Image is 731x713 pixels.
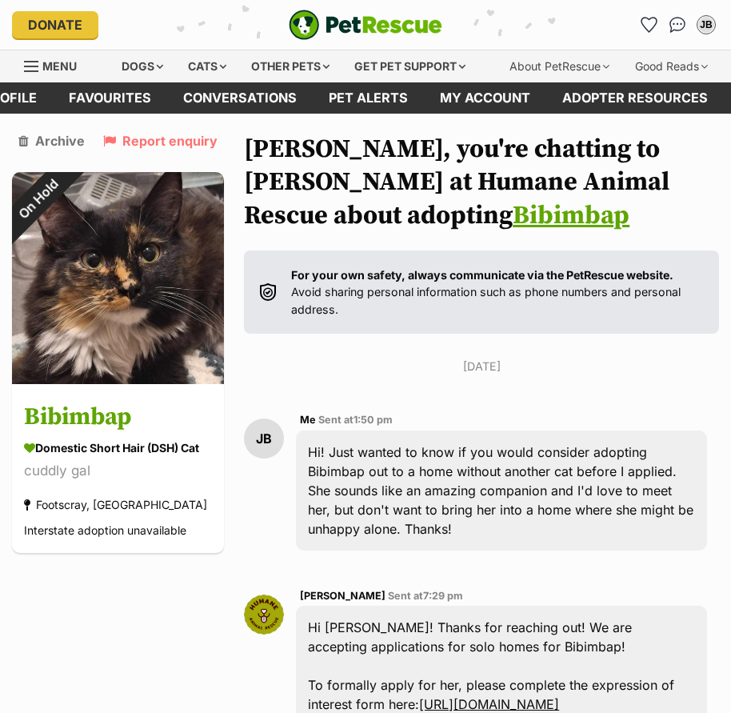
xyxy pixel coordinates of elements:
[18,134,85,148] a: Archive
[53,82,167,114] a: Favourites
[354,414,393,426] span: 1:50 pm
[296,431,707,551] div: Hi! Just wanted to know if you would consider adopting Bibimbap out to a home without another cat...
[698,17,714,33] div: JB
[244,595,284,635] img: Ruby Forbes profile pic
[423,590,463,602] span: 7:29 pm
[244,358,719,375] p: [DATE]
[300,414,316,426] span: Me
[240,50,341,82] div: Other pets
[291,266,703,318] p: Avoid sharing personal information such as phone numbers and personal address.
[24,494,207,515] div: Footscray, [GEOGRAPHIC_DATA]
[42,59,77,73] span: Menu
[289,10,442,40] a: PetRescue
[419,696,559,712] a: [URL][DOMAIN_NAME]
[24,50,88,79] a: Menu
[12,387,224,553] a: Bibimbap Domestic Short Hair (DSH) Cat cuddly gal Footscray, [GEOGRAPHIC_DATA] Interstate adoptio...
[388,590,463,602] span: Sent at
[300,590,385,602] span: [PERSON_NAME]
[669,17,686,33] img: chat-41dd97257d64d25036548639549fe6c8038ab92f7586957e7f3b1b290dea8141.svg
[665,12,690,38] a: Conversations
[313,82,424,114] a: Pet alerts
[177,50,238,82] div: Cats
[12,11,98,38] a: Donate
[244,134,719,234] h1: [PERSON_NAME], you're chatting to [PERSON_NAME] at Humane Animal Rescue about adopting
[244,419,284,459] div: JB
[24,439,212,456] div: Domestic Short Hair (DSH) Cat
[110,50,174,82] div: Dogs
[291,268,673,282] strong: For your own safety, always communicate via the PetRescue website.
[289,10,442,40] img: logo-e224e6f780fb5917bec1dbf3a21bbac754714ae5b6737aabdf751b685950b380.svg
[546,82,724,114] a: Adopter resources
[636,12,661,38] a: Favourites
[167,82,313,114] a: conversations
[624,50,719,82] div: Good Reads
[343,50,477,82] div: Get pet support
[636,12,719,38] ul: Account quick links
[24,523,186,537] span: Interstate adoption unavailable
[12,371,224,387] a: On Hold
[24,460,212,482] div: cuddly gal
[693,12,719,38] button: My account
[498,50,621,82] div: About PetRescue
[24,399,212,435] h3: Bibimbap
[318,414,393,426] span: Sent at
[12,172,224,384] img: Bibimbap
[103,134,218,148] a: Report enquiry
[513,200,629,232] a: Bibimbap
[424,82,546,114] a: My account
